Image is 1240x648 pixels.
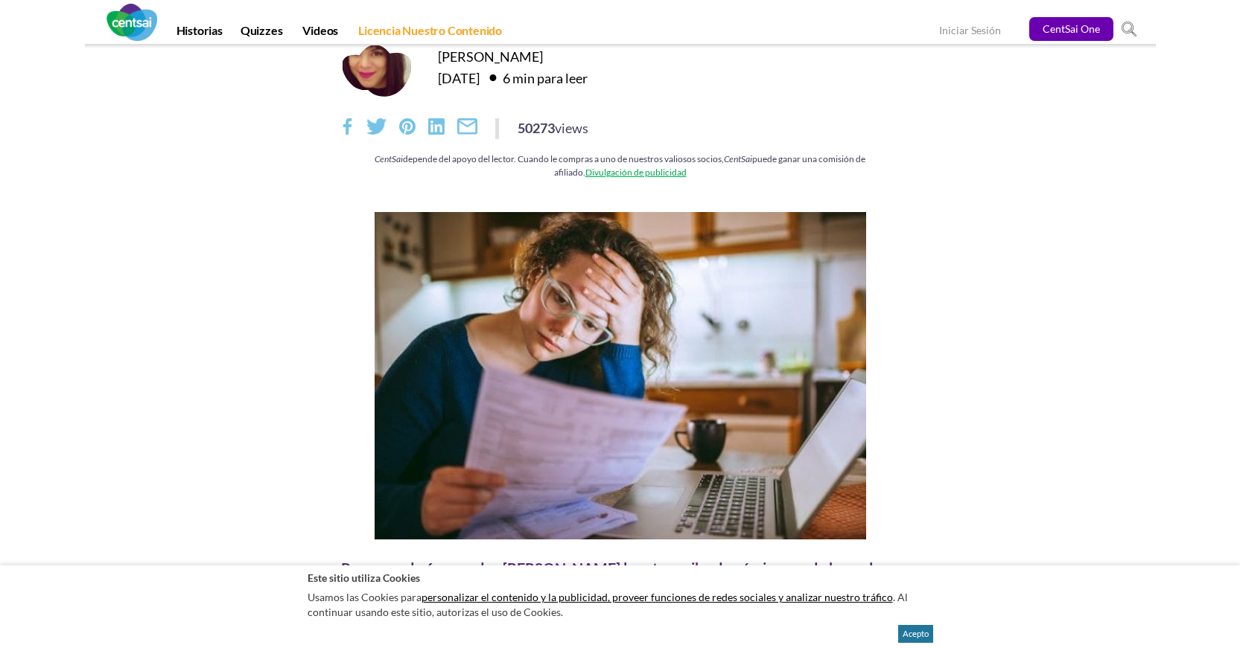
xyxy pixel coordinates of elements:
[939,24,1001,39] a: Iniciar Sesión
[293,23,347,44] a: Videos
[308,571,933,585] h2: Este sitio utiliza Cookies
[375,154,403,164] em: CentSai
[438,48,543,65] a: [PERSON_NAME]
[341,559,503,577] span: Resumen de 6 segundos:
[341,153,900,179] div: depende del apoyo del lector. Cuando le compras a uno de nuestros valiosos socios, puede ganar un...
[585,167,687,178] a: Divulgación de publicidad
[482,65,588,89] div: 6 min para leer
[438,70,480,86] time: [DATE]
[555,120,588,136] span: views
[168,23,232,44] a: Historias
[1029,17,1113,41] a: CentSai One
[232,23,292,44] a: Quizzes
[308,586,933,623] p: Usamos las Cookies para . Al continuar usando este sitio, autorizas el uso de Cookies.
[349,23,511,44] a: Licencia Nuestro Contenido
[375,212,866,539] img: Aprender a leer tu Recibo de Nómina
[724,154,752,164] em: CentSai
[341,558,900,600] div: [PERSON_NAME] leer tu recibo de nómina puede hacer la diferencia para que no te lleves sorpresas.
[518,118,588,138] div: 50273
[106,4,157,41] img: CentSai
[898,625,933,643] button: Acepto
